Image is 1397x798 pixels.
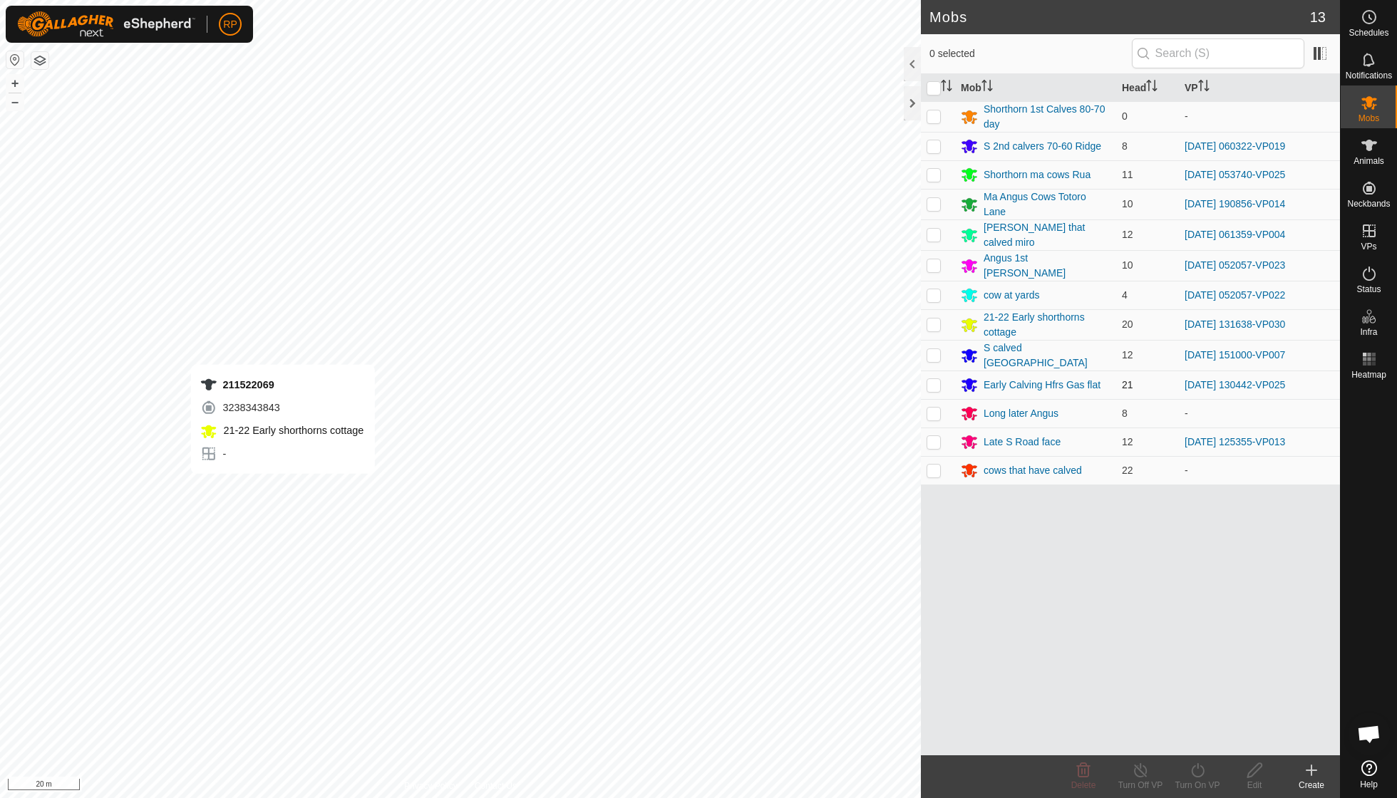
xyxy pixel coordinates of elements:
div: 21-22 Early shorthorns cottage [984,310,1110,340]
a: [DATE] 053740-VP025 [1185,169,1285,180]
span: 4 [1122,289,1128,301]
span: RP [223,17,237,32]
span: 13 [1310,6,1326,28]
span: 10 [1122,198,1133,209]
div: Create [1283,779,1340,792]
span: Delete [1071,780,1096,790]
span: 11 [1122,169,1133,180]
div: Turn Off VP [1112,779,1169,792]
div: 3238343843 [200,399,364,416]
div: Edit [1226,779,1283,792]
td: - [1179,101,1340,132]
div: Early Calving Hfrs Gas flat [984,378,1100,393]
a: Help [1341,755,1397,794]
span: 21 [1122,379,1133,390]
div: Shorthorn 1st Calves 80-70 day [984,102,1110,132]
span: Schedules [1349,28,1388,37]
span: 21-22 Early shorthorns cottage [220,425,364,436]
a: [DATE] 190856-VP014 [1185,198,1285,209]
span: 8 [1122,408,1128,419]
span: 8 [1122,140,1128,152]
span: Infra [1360,328,1377,336]
p-sorticon: Activate to sort [1146,82,1158,93]
span: Neckbands [1347,199,1390,208]
span: Help [1360,780,1378,789]
td: - [1179,399,1340,427]
span: 12 [1122,436,1133,447]
th: VP [1179,74,1340,102]
div: Open chat [1348,712,1391,755]
p-sorticon: Activate to sort [981,82,993,93]
span: 22 [1122,465,1133,476]
div: S 2nd calvers 70-60 Ridge [984,139,1101,154]
a: [DATE] 125355-VP013 [1185,436,1285,447]
div: Shorthorn ma cows Rua [984,167,1091,182]
span: Animals [1354,157,1384,165]
th: Head [1116,74,1179,102]
span: 20 [1122,318,1133,330]
div: Turn On VP [1169,779,1226,792]
div: - [200,445,364,462]
p-sorticon: Activate to sort [941,82,952,93]
a: [DATE] 131638-VP030 [1185,318,1285,330]
button: Map Layers [31,52,48,69]
th: Mob [955,74,1116,102]
button: Reset Map [6,51,24,68]
div: [PERSON_NAME] that calved miro [984,220,1110,250]
span: VPs [1361,242,1376,251]
a: [DATE] 130442-VP025 [1185,379,1285,390]
a: [DATE] 052057-VP023 [1185,259,1285,271]
div: Long later Angus [984,406,1058,421]
span: 12 [1122,229,1133,240]
a: [DATE] 052057-VP022 [1185,289,1285,301]
div: cow at yards [984,288,1040,303]
span: Heatmap [1351,370,1386,379]
span: 12 [1122,349,1133,361]
a: [DATE] 151000-VP007 [1185,349,1285,361]
div: cows that have calved [984,463,1082,478]
td: - [1179,456,1340,484]
a: [DATE] 061359-VP004 [1185,229,1285,240]
div: 211522069 [200,376,364,393]
input: Search (S) [1132,38,1304,68]
span: Mobs [1359,114,1379,123]
span: 0 selected [929,46,1132,61]
span: Notifications [1346,71,1392,80]
button: + [6,75,24,92]
span: 10 [1122,259,1133,271]
div: Ma Angus Cows Totoro Lane [984,190,1110,219]
span: 0 [1122,110,1128,122]
div: Angus 1st [PERSON_NAME] [984,251,1110,281]
img: Gallagher Logo [17,11,195,37]
a: Privacy Policy [404,779,458,792]
span: Status [1356,285,1381,294]
button: – [6,93,24,110]
a: Contact Us [475,779,517,792]
a: [DATE] 060322-VP019 [1185,140,1285,152]
h2: Mobs [929,9,1310,26]
div: Late S Road face [984,435,1061,450]
div: S calved [GEOGRAPHIC_DATA] [984,341,1110,370]
p-sorticon: Activate to sort [1198,82,1210,93]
